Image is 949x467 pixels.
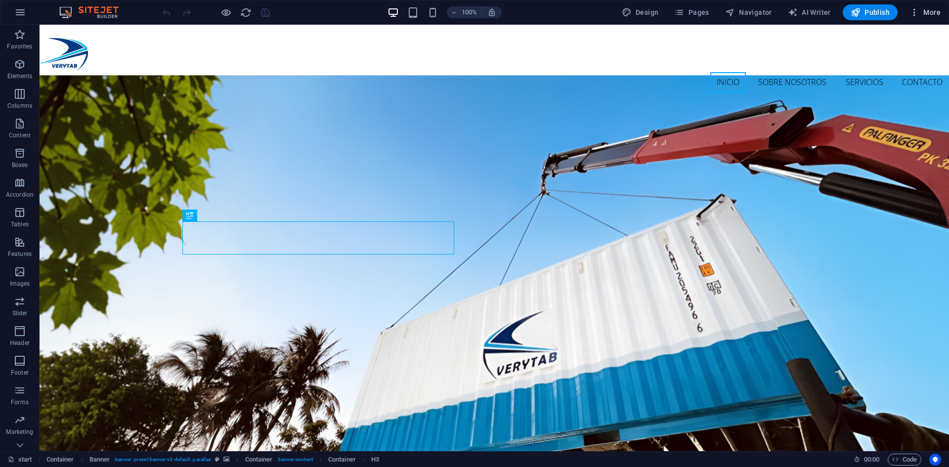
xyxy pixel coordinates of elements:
span: Design [622,7,659,17]
span: Click to select. Double-click to edit [328,454,356,466]
button: Code [888,454,921,466]
p: Images [10,280,30,288]
i: This element is a customizable preset [215,457,219,462]
span: Click to select. Double-click to edit [371,454,379,466]
span: More [909,7,941,17]
span: Pages [674,7,709,17]
p: Tables [11,220,29,228]
button: Pages [670,4,713,20]
span: Click to select. Double-click to edit [89,454,110,466]
span: . banner .preset-banner-v3-default .parallax [114,454,211,466]
button: Click here to leave preview mode and continue editing [220,6,232,18]
p: Elements [7,72,33,80]
p: Footer [11,369,29,377]
p: Favorites [7,42,32,50]
nav: breadcrumb [46,454,380,466]
button: Design [618,4,663,20]
span: Click to select. Double-click to edit [46,454,74,466]
span: Publish [851,7,890,17]
a: Click to cancel selection. Double-click to open Pages [8,454,32,466]
span: . banner-content [276,454,312,466]
span: AI Writer [788,7,831,17]
p: Header [10,339,30,347]
img: Editor Logo [57,6,131,18]
h6: Session time [854,454,880,466]
button: reload [240,6,252,18]
i: Reload page [240,7,252,18]
p: Content [9,131,31,139]
button: AI Writer [784,4,835,20]
span: 00 00 [864,454,879,466]
p: Marketing [6,428,33,436]
p: Slider [12,309,28,317]
button: Navigator [721,4,776,20]
p: Features [8,250,32,258]
span: Click to select. Double-click to edit [245,454,273,466]
h6: 100% [462,6,477,18]
p: Boxes [12,161,28,169]
i: On resize automatically adjust zoom level to fit chosen device. [487,8,496,17]
p: Accordion [6,191,34,199]
span: : [871,456,872,463]
p: Forms [11,398,29,406]
button: Publish [843,4,898,20]
span: Code [892,454,917,466]
button: Usercentrics [929,454,941,466]
div: Design (Ctrl+Alt+Y) [618,4,663,20]
button: 100% [447,6,482,18]
button: More [906,4,945,20]
span: Navigator [725,7,772,17]
i: This element contains a background [223,457,229,462]
p: Columns [7,102,32,110]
